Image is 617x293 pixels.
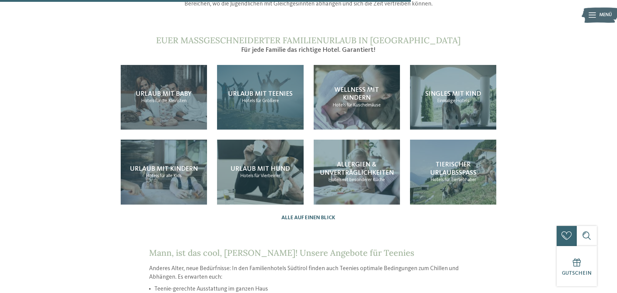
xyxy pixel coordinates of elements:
a: Urlaub mit Teenagern in Südtirol geplant? Wellness mit Kindern Hotels für Kuschelmäuse [314,65,400,130]
span: für Größere [256,98,279,103]
a: Gutschein [557,246,597,286]
span: Wellness mit Kindern [334,87,379,101]
a: Urlaub mit Teenagern in Südtirol geplant? Tierischer Urlaubsspaß Hotels für Tierliebhaber [410,140,496,205]
span: Urlaub mit Hund [230,166,290,172]
span: Hotels [141,98,155,103]
span: Euer maßgeschneiderter Familienurlaub in [GEOGRAPHIC_DATA] [156,35,461,46]
a: Urlaub mit Teenagern in Südtirol geplant? Urlaub mit Baby Hotels für die Kleinsten [121,65,207,130]
a: Urlaub mit Teenagern in Südtirol geplant? Urlaub mit Kindern Hotels für alle Kids [121,140,207,205]
span: Hotels [328,177,342,182]
a: Urlaub mit Teenagern in Südtirol geplant? Singles mit Kind Einmalige Hotels [410,65,496,130]
span: für die Kleinsten [155,98,187,103]
span: Urlaub mit Kindern [130,166,198,172]
span: Allergien & Unverträglichkeiten [320,161,394,176]
span: Hotels [240,173,254,178]
span: Hotels [333,103,346,108]
span: Hotels [430,177,444,182]
a: Urlaub mit Teenagern in Südtirol geplant? Allergien & Unverträglichkeiten Hotels mit besonderer K... [314,140,400,205]
span: für alle Kids [160,173,182,178]
span: Einmalige [437,98,455,103]
span: Hotels [146,173,159,178]
span: Mann, ist das cool, [PERSON_NAME]! Unsere Angebote für Teenies [149,247,414,258]
span: Singles mit Kind [425,91,481,97]
a: Urlaub mit Teenagern in Südtirol geplant? Urlaub mit Teenies Hotels für Größere [217,65,303,130]
a: Urlaub mit Teenagern in Südtirol geplant? Urlaub mit Hund Hotels für Vierbeiner [217,140,303,205]
span: Urlaub mit Baby [136,91,192,97]
span: für Tierliebhaber [444,177,476,182]
span: für Kuschelmäuse [347,103,381,108]
span: Urlaub mit Teenies [228,91,293,97]
span: Für jede Familie das richtige Hotel. Garantiert! [241,47,376,53]
span: Gutschein [562,271,592,276]
span: Hotels [456,98,469,103]
a: Alle auf einen Blick [281,215,335,221]
span: mit besonderer Küche [342,177,385,182]
p: Anderes Alter, neue Bedürfnisse: In den Familienhotels Südtirol finden auch Teenies optimale Bedi... [149,265,468,281]
span: Hotels [242,98,255,103]
span: für Vierbeiner [254,173,280,178]
span: Tierischer Urlaubsspaß [430,161,476,176]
